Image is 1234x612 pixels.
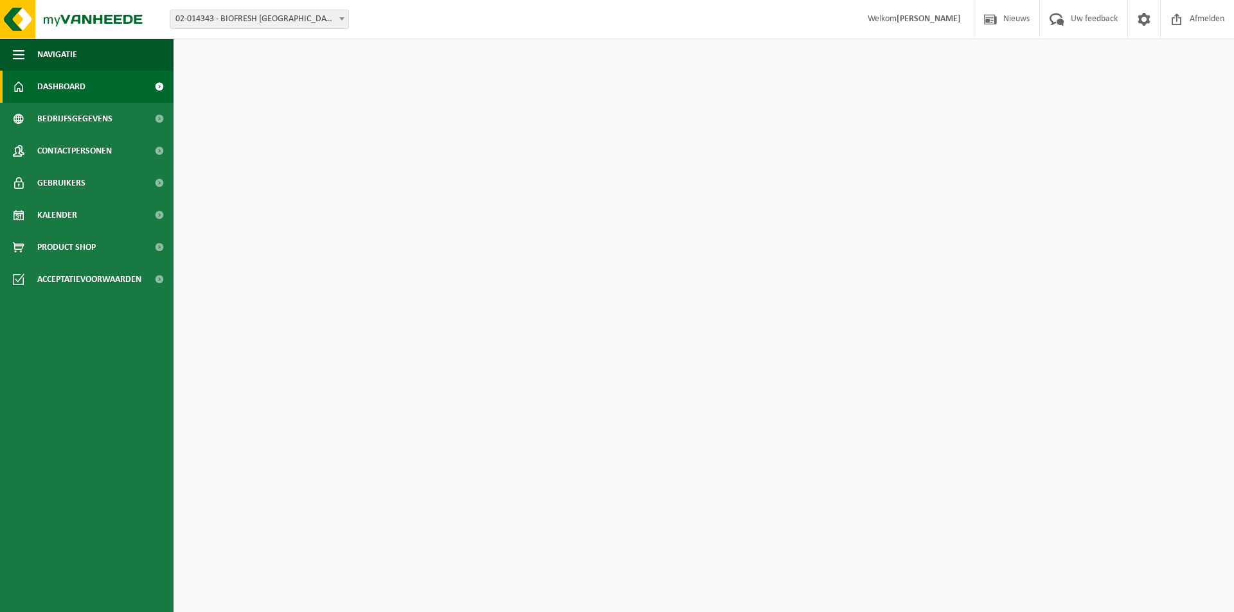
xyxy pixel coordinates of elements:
[37,231,96,263] span: Product Shop
[37,167,85,199] span: Gebruikers
[170,10,349,29] span: 02-014343 - BIOFRESH BELGIUM - GAVERE
[37,135,112,167] span: Contactpersonen
[37,199,77,231] span: Kalender
[37,263,141,295] span: Acceptatievoorwaarden
[37,39,77,71] span: Navigatie
[37,103,112,135] span: Bedrijfsgegevens
[37,71,85,103] span: Dashboard
[170,10,348,28] span: 02-014343 - BIOFRESH BELGIUM - GAVERE
[897,14,961,24] strong: [PERSON_NAME]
